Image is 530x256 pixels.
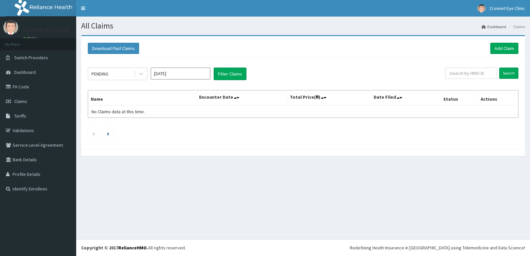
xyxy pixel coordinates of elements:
[14,113,26,119] span: Tariffs
[440,90,478,106] th: Status
[482,24,506,29] a: Dashboard
[88,90,196,106] th: Name
[371,90,441,106] th: Date Filed
[507,24,525,29] li: Claims
[91,109,145,115] span: No Claims data at this time.
[490,43,518,54] a: Add Claim
[350,244,525,251] div: Redefining Heath Insurance in [GEOGRAPHIC_DATA] using Telemedicine and Data Science!
[490,5,525,11] span: Cronnet Eye Clinic
[14,98,27,104] span: Claims
[91,71,108,77] div: PENDING
[3,20,18,35] img: User Image
[445,68,497,79] input: Search by HMO ID
[107,130,109,136] a: Next page
[118,245,147,251] a: RelianceHMO
[81,245,148,251] strong: Copyright © 2017 .
[23,36,39,41] a: Online
[287,90,371,106] th: Total Price(₦)
[499,68,518,79] input: Search
[151,68,210,79] input: Select Month and Year
[76,239,530,256] footer: All rights reserved.
[81,22,525,30] h1: All Claims
[214,68,246,80] button: Filter Claims
[92,130,95,136] a: Previous page
[477,4,486,13] img: User Image
[14,55,48,61] span: Switch Providers
[14,69,36,75] span: Dashboard
[23,27,70,33] p: Cronnet Eye Clinic
[478,90,518,106] th: Actions
[88,43,139,54] button: Download Paid Claims
[196,90,287,106] th: Encounter Date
